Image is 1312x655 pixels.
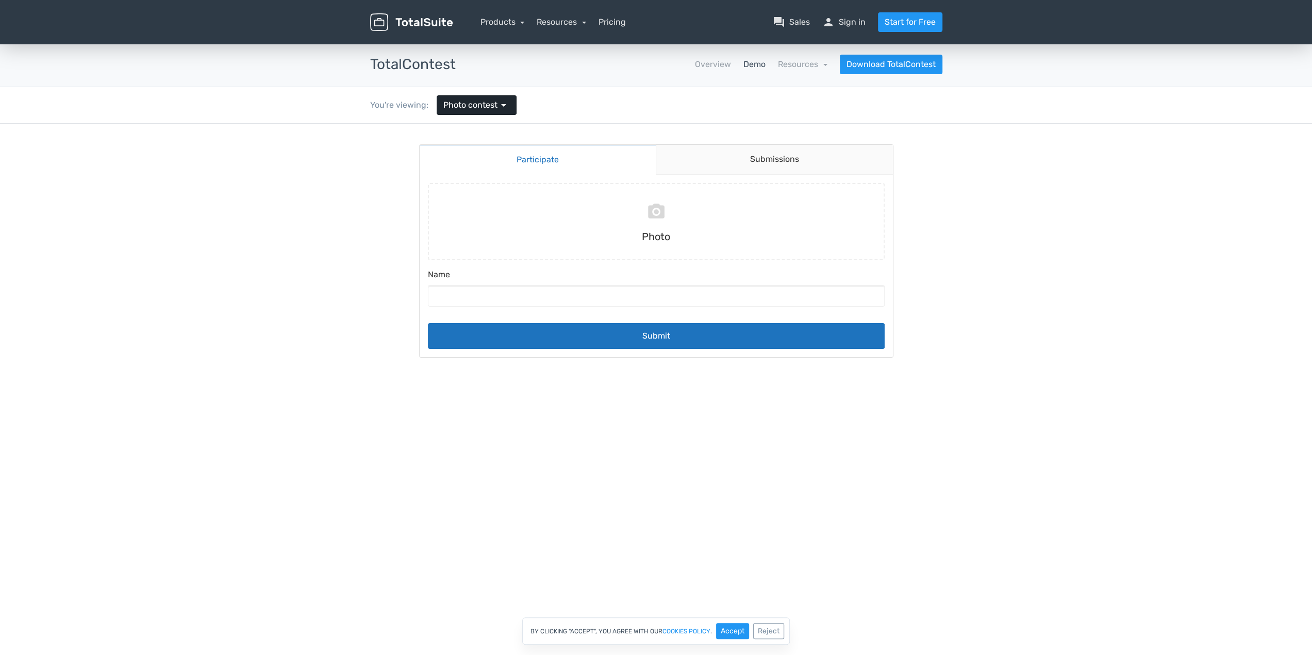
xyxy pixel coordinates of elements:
div: You're viewing: [370,99,437,111]
div: By clicking "Accept", you agree with our . [522,617,790,645]
span: Photo contest [443,99,497,111]
a: Overview [695,58,731,71]
a: Photo contest arrow_drop_down [437,95,517,115]
a: Start for Free [878,12,942,32]
img: TotalSuite for WordPress [370,13,453,31]
a: cookies policy [662,628,710,634]
a: Participate [420,21,656,51]
span: person [822,16,835,28]
button: Accept [716,623,749,639]
button: Reject [753,623,784,639]
a: Products [480,17,525,27]
a: Submissions [656,21,893,51]
a: Pricing [599,16,626,28]
span: arrow_drop_down [497,99,510,111]
a: Demo [743,58,766,71]
a: question_answerSales [773,16,810,28]
h3: TotalContest [370,57,456,73]
a: Resources [537,17,586,27]
label: Name [428,145,885,161]
a: Download TotalContest [840,55,942,74]
button: Submit [428,199,885,225]
a: personSign in [822,16,866,28]
a: Resources [778,59,827,69]
span: question_answer [773,16,785,28]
